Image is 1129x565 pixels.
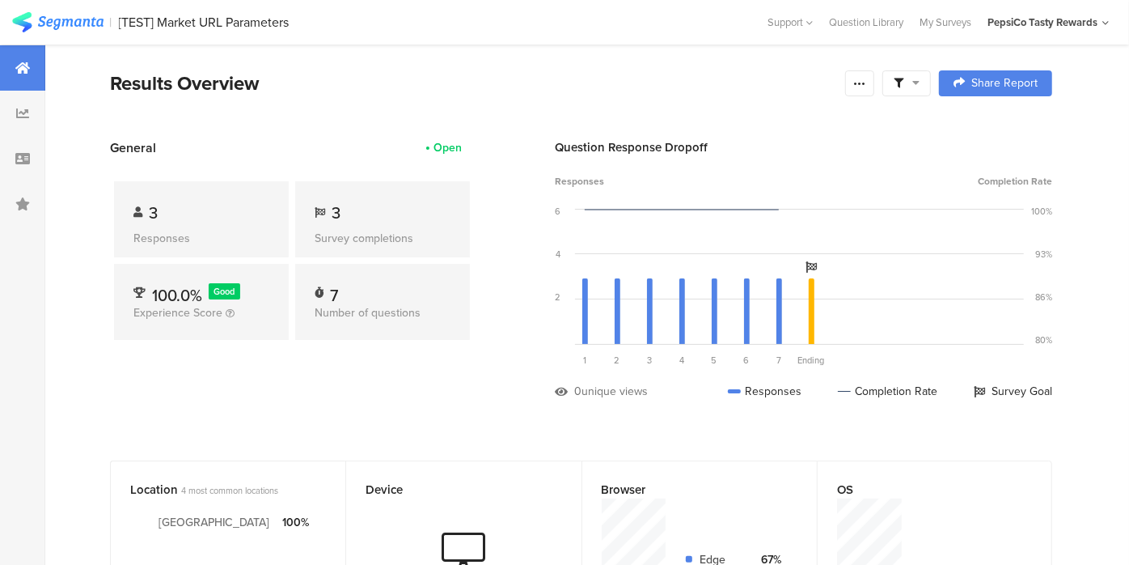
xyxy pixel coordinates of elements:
div: Completion Rate [838,383,937,400]
div: [TEST] Market URL Parameters [119,15,290,30]
div: 100% [282,514,309,531]
span: 6 [744,354,750,367]
span: 3 [149,201,158,225]
div: Results Overview [110,69,837,98]
span: Number of questions [315,304,421,321]
div: OS [837,481,1005,499]
div: Location [130,481,299,499]
a: My Surveys [911,15,979,30]
span: 7 [776,354,781,367]
span: 100.0% [152,283,202,308]
div: Question Response Dropoff [555,138,1052,156]
span: 5 [712,354,717,367]
span: Share Report [971,78,1038,89]
div: 86% [1035,291,1052,304]
i: Survey Goal [806,261,817,273]
div: 4 [556,248,560,261]
div: 93% [1035,248,1052,261]
div: Support [767,10,813,35]
span: 1 [583,354,586,367]
span: Completion Rate [978,174,1052,189]
div: Browser [602,481,771,499]
div: Open [433,139,462,156]
span: General [110,138,156,157]
div: unique views [581,383,648,400]
div: Survey Goal [974,383,1052,400]
img: segmanta logo [12,12,104,32]
span: 3 [332,201,340,225]
div: Responses [133,230,269,247]
div: 2 [555,291,560,304]
span: 4 most common locations [181,484,278,497]
div: 7 [330,283,338,299]
div: 0 [574,383,581,400]
div: 100% [1031,205,1052,218]
div: 6 [555,205,560,218]
a: Question Library [821,15,911,30]
div: Survey completions [315,230,450,247]
div: Responses [728,383,801,400]
span: 3 [647,354,652,367]
div: Ending [795,354,827,367]
div: [GEOGRAPHIC_DATA] [159,514,269,531]
div: 80% [1035,333,1052,346]
div: PepsiCo Tasty Rewards [987,15,1097,30]
div: | [110,13,112,32]
span: Good [214,285,235,298]
span: Experience Score [133,304,222,321]
div: Device [366,481,535,499]
span: 4 [679,354,684,367]
span: Responses [555,174,604,189]
span: 2 [615,354,620,367]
